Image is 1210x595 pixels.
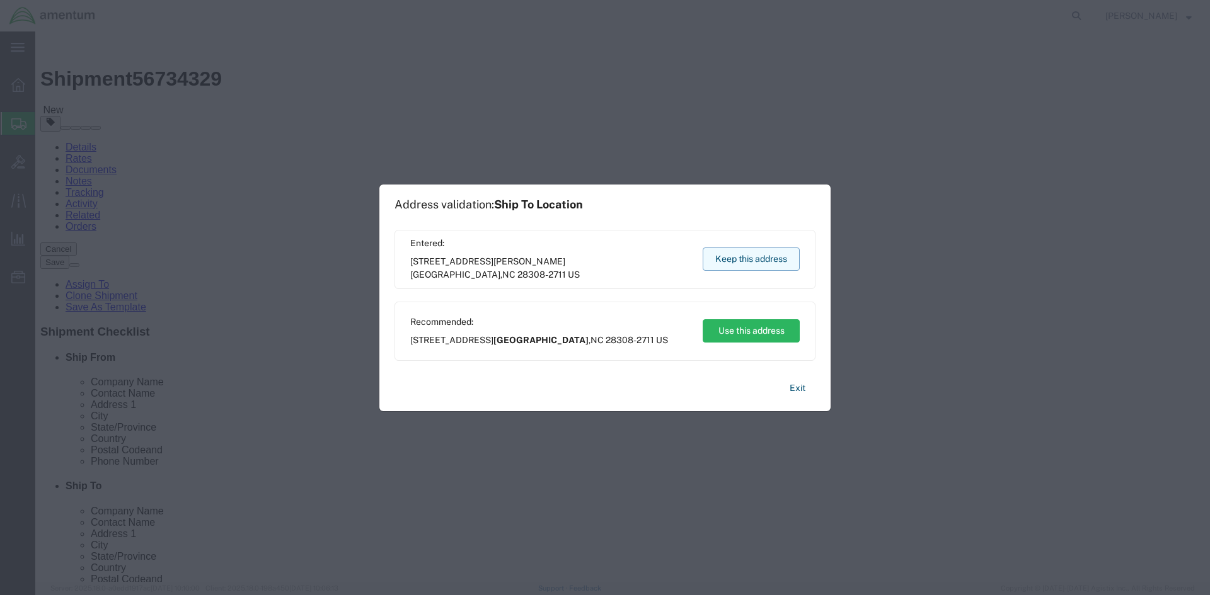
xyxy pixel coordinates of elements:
[410,315,668,329] span: Recommended:
[395,198,583,212] h1: Address validation:
[703,247,800,271] button: Keep this address
[494,198,583,211] span: Ship To Location
[502,269,516,280] span: NC
[517,269,566,280] span: 28308-2711
[703,319,800,343] button: Use this address
[410,334,668,347] span: [STREET_ADDRESS] ,
[780,377,815,399] button: Exit
[591,335,604,345] span: NC
[568,269,580,280] span: US
[410,256,565,280] span: [PERSON_NAME][GEOGRAPHIC_DATA]
[493,335,589,345] span: [GEOGRAPHIC_DATA]
[656,335,668,345] span: US
[410,255,691,281] span: [STREET_ADDRESS] ,
[606,335,654,345] span: 28308-2711
[410,237,691,250] span: Entered:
